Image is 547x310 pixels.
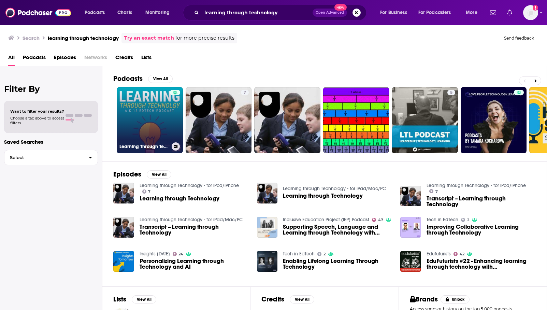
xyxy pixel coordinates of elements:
[427,224,536,236] a: Improving Collaborative Learning through Technology
[173,252,184,256] a: 24
[132,295,156,304] button: View All
[427,183,526,188] a: Learning through Technology - for iPod/iPhone
[117,87,183,153] a: Learning Through Technology
[202,7,313,18] input: Search podcasts, credits, & more...
[427,251,451,257] a: Edufuturists
[523,5,538,20] img: User Profile
[54,52,76,66] span: Episodes
[80,7,114,18] button: open menu
[175,34,234,42] span: for more precise results
[523,5,538,20] span: Logged in as notablypr
[113,74,143,83] h2: Podcasts
[115,52,133,66] a: Credits
[316,11,344,14] span: Open Advanced
[427,217,458,223] a: Tech in EdTech
[48,35,119,41] h3: learning through technology
[372,218,383,222] a: 47
[145,8,170,17] span: Monitoring
[257,183,278,203] img: Learning through Technology
[418,8,451,17] span: For Podcasters
[148,75,173,83] button: View All
[85,8,105,17] span: Podcasts
[257,251,278,272] img: Enabling Lifelong Learning Through Technology
[84,52,107,66] span: Networks
[113,183,134,203] img: Learning through Technology
[427,196,536,207] a: Transcript -- Learning through Technology
[4,84,98,94] h2: Filter By
[400,217,421,238] img: Improving Collaborative Learning through Technology
[400,251,421,272] img: EduFuturists #22 - Enhancing learning through technology with Jesse Lubinsky
[461,218,469,222] a: 2
[261,295,314,304] a: CreditsView All
[429,189,438,193] a: 7
[241,90,249,95] a: 7
[450,89,452,96] span: 5
[10,116,64,125] span: Choose a tab above to access filters.
[441,295,470,304] button: Unlock
[113,295,156,304] a: ListsView All
[140,258,249,270] span: Personalizing Learning through Technology and AI
[141,52,152,66] a: Lists
[140,224,249,236] span: Transcript -- Learning through Technology
[435,190,438,193] span: 7
[4,139,98,145] p: Saved Searches
[113,74,173,83] a: PodcastsView All
[523,5,538,20] button: Show profile menu
[113,7,136,18] a: Charts
[23,52,46,66] a: Podcasts
[189,5,373,20] div: Search podcasts, credits, & more...
[140,217,243,223] a: Learning through Technology - for iPad/Mac/PC
[10,109,64,114] span: Want to filter your results?
[427,258,536,270] span: EduFuturists #22 - Enhancing learning through technology with [PERSON_NAME]
[119,144,169,150] h3: Learning Through Technology
[283,224,392,236] a: Supporting Speech, Language and Learning through Technology with Barbara Fernandes
[414,7,461,18] button: open menu
[467,219,469,222] span: 2
[283,258,392,270] span: Enabling Lifelong Learning Through Technology
[113,217,134,238] img: Transcript -- Learning through Technology
[454,252,464,256] a: 42
[147,170,171,179] button: View All
[334,4,347,11] span: New
[178,253,183,256] span: 24
[5,6,71,19] img: Podchaser - Follow, Share and Rate Podcasts
[141,7,178,18] button: open menu
[313,9,347,17] button: Open AdvancedNew
[140,251,170,257] a: Insights Tomorrow
[317,252,326,256] a: 2
[283,224,392,236] span: Supporting Speech, Language and Learning through Technology with [PERSON_NAME]
[261,295,284,304] h2: Credits
[502,35,536,41] button: Send feedback
[283,186,386,192] a: Learning through Technology - for iPad/Mac/PC
[186,87,252,153] a: 7
[113,170,141,179] h2: Episodes
[466,8,477,17] span: More
[113,251,134,272] img: Personalizing Learning through Technology and AI
[142,189,151,194] a: 7
[244,89,246,96] span: 7
[378,219,383,222] span: 47
[427,258,536,270] a: EduFuturists #22 - Enhancing learning through technology with Jesse Lubinsky
[148,190,150,193] span: 7
[4,150,98,165] button: Select
[283,217,369,223] a: Inclusive Education Project (IEP) Podcast
[447,90,455,95] a: 5
[140,196,219,201] a: Learning through Technology
[400,186,421,207] img: Transcript -- Learning through Technology
[460,253,464,256] span: 42
[461,7,486,18] button: open menu
[283,193,363,199] span: Learning through Technology
[124,34,174,42] a: Try an exact match
[140,183,239,188] a: Learning through Technology - for iPod/iPhone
